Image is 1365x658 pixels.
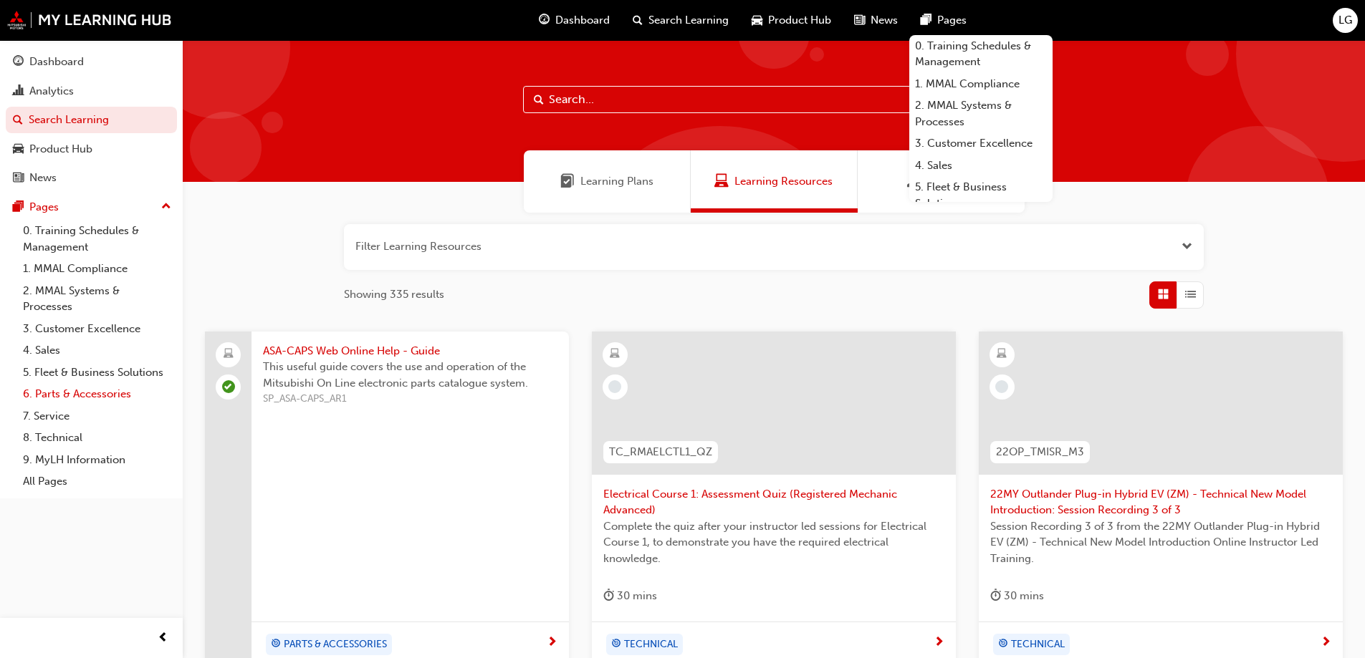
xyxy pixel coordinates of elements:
[13,114,23,127] span: search-icon
[344,286,444,303] span: Showing 335 results
[1158,286,1169,303] span: Grid
[17,470,177,493] a: All Pages
[29,170,57,186] div: News
[13,56,24,69] span: guage-icon
[1185,286,1196,303] span: List
[29,54,84,70] div: Dashboard
[871,12,898,29] span: News
[611,635,621,654] span: target-icon
[648,12,729,29] span: Search Learning
[997,345,1007,364] span: learningResourceType_ELEARNING-icon
[734,173,833,190] span: Learning Resources
[937,12,967,29] span: Pages
[17,383,177,405] a: 6. Parts & Accessories
[13,172,24,185] span: news-icon
[523,86,1025,113] input: Search...
[934,637,944,649] span: next-icon
[996,444,1084,460] span: 22OP_TMISR_M3
[610,345,620,364] span: learningResourceType_ELEARNING-icon
[603,486,944,518] span: Electrical Course 1: Assessment Quiz (Registered Mechanic Advanced)
[13,85,24,98] span: chart-icon
[547,637,557,649] span: next-icon
[29,83,74,100] div: Analytics
[633,11,643,29] span: search-icon
[995,380,1008,393] span: learningRecordVerb_NONE-icon
[858,150,1025,213] a: SessionsSessions
[909,6,978,35] a: pages-iconPages
[990,486,1331,518] span: 22MY Outlander Plug-in Hybrid EV (ZM) - Technical New Model Introduction: Session Recording 3 of 3
[603,587,614,605] span: duration-icon
[1182,238,1192,255] button: Open the filter
[17,362,177,384] a: 5. Fleet & Business Solutions
[555,12,610,29] span: Dashboard
[998,635,1008,654] span: target-icon
[17,258,177,280] a: 1. MMAL Compliance
[1321,637,1331,649] span: next-icon
[539,11,550,29] span: guage-icon
[909,73,1053,95] a: 1. MMAL Compliance
[740,6,843,35] a: car-iconProduct Hub
[17,449,177,471] a: 9. MyLH Information
[603,587,657,605] div: 30 mins
[534,92,544,108] span: Search
[158,629,168,647] span: prev-icon
[6,49,177,75] a: Dashboard
[990,587,1044,605] div: 30 mins
[17,339,177,362] a: 4. Sales
[6,107,177,133] a: Search Learning
[624,637,678,653] span: TECHNICAL
[17,318,177,340] a: 3. Customer Excellence
[768,12,831,29] span: Product Hub
[1333,8,1358,33] button: LG
[990,587,1001,605] span: duration-icon
[909,95,1053,132] a: 2. MMAL Systems & Processes
[17,427,177,449] a: 8. Technical
[271,635,281,654] span: target-icon
[909,35,1053,73] a: 0. Training Schedules & Management
[609,444,712,460] span: TC_RMAELCTL1_QZ
[6,194,177,221] button: Pages
[608,380,621,393] span: learningRecordVerb_NONE-icon
[621,6,740,35] a: search-iconSearch Learning
[17,220,177,258] a: 0. Training Schedules & Management
[580,173,653,190] span: Learning Plans
[17,405,177,427] a: 7. Service
[1011,637,1065,653] span: TECHNICAL
[909,155,1053,177] a: 4. Sales
[284,637,387,653] span: PARTS & ACCESSORIES
[6,136,177,163] a: Product Hub
[6,78,177,105] a: Analytics
[990,518,1331,567] span: Session Recording 3 of 3 from the 22MY Outlander Plug-in Hybrid EV (ZM) - Technical New Model Int...
[854,11,865,29] span: news-icon
[6,165,177,191] a: News
[752,11,762,29] span: car-icon
[29,141,92,158] div: Product Hub
[263,359,557,391] span: This useful guide covers the use and operation of the Mitsubishi On Line electronic parts catalog...
[263,391,557,407] span: SP_ASA-CAPS_AR1
[843,6,909,35] a: news-iconNews
[714,173,729,190] span: Learning Resources
[224,345,234,364] span: laptop-icon
[691,150,858,213] a: Learning ResourcesLearning Resources
[13,201,24,214] span: pages-icon
[17,280,177,318] a: 2. MMAL Systems & Processes
[29,199,59,216] div: Pages
[524,150,691,213] a: Learning PlansLearning Plans
[921,11,931,29] span: pages-icon
[222,380,235,393] span: learningRecordVerb_COMPLETE-icon
[161,198,171,216] span: up-icon
[263,343,557,359] span: ASA-CAPS Web Online Help - Guide
[6,46,177,194] button: DashboardAnalyticsSearch LearningProduct HubNews
[909,132,1053,155] a: 3. Customer Excellence
[527,6,621,35] a: guage-iconDashboard
[7,11,172,29] img: mmal
[560,173,575,190] span: Learning Plans
[13,143,24,156] span: car-icon
[909,176,1053,214] a: 5. Fleet & Business Solutions
[603,518,944,567] span: Complete the quiz after your instructor led sessions for Electrical Course 1, to demonstrate you ...
[1338,12,1352,29] span: LG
